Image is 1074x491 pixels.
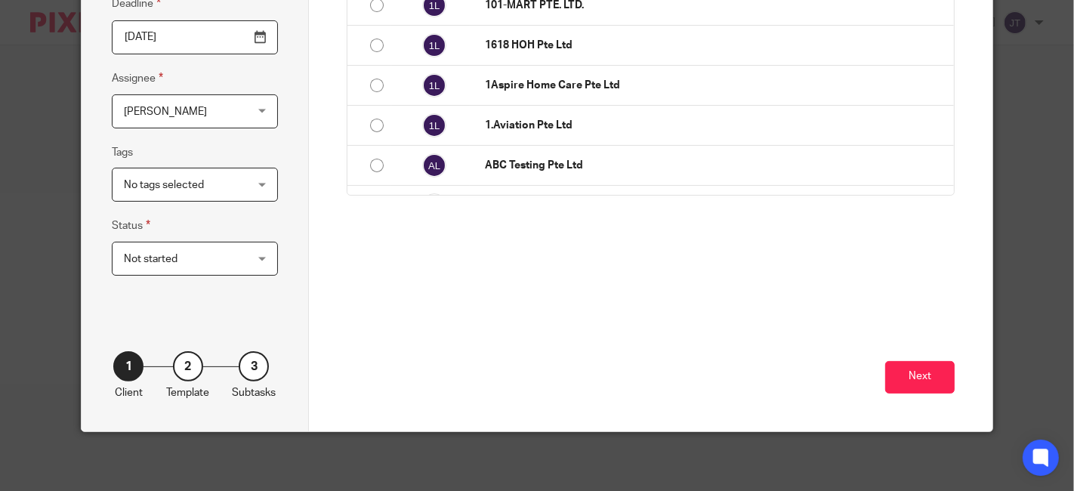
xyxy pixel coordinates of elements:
button: Next [885,361,955,394]
input: Use the arrow keys to pick a date [112,20,279,54]
p: Subtasks [232,385,276,400]
span: No tags selected [124,180,204,190]
div: 2 [173,351,203,381]
img: svg%3E [422,193,446,218]
p: Client [115,385,143,400]
div: 3 [239,351,269,381]
p: Template [166,385,209,400]
p: ABC Testing Pte Ltd [485,158,947,173]
img: svg%3E [422,73,446,97]
label: Assignee [112,69,163,87]
img: svg%3E [422,113,446,137]
div: 1 [113,351,144,381]
span: [PERSON_NAME] [124,107,207,117]
p: 1618 HOH Pte Ltd [485,38,947,53]
span: Not started [124,254,177,264]
img: svg%3E [422,153,446,178]
p: 1.Aviation Pte Ltd [485,118,947,133]
label: Status [112,217,150,234]
p: 1Aspire Home Care Pte Ltd [485,78,947,93]
img: svg%3E [422,33,446,57]
label: Tags [112,145,133,160]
